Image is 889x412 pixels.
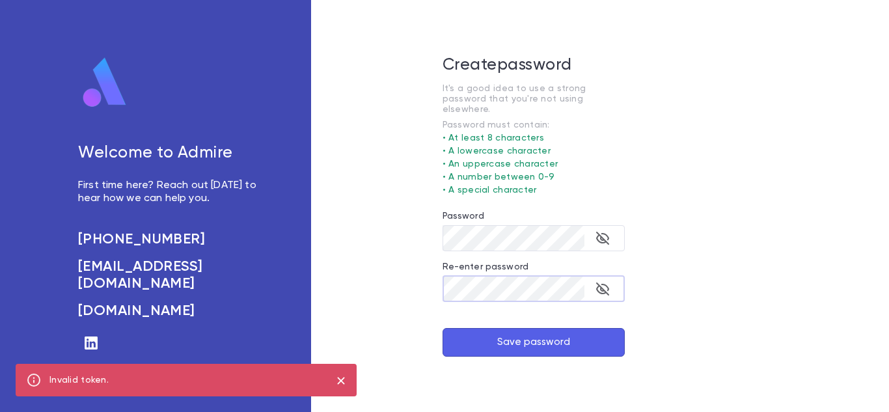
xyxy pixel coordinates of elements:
button: close [331,370,351,391]
div: Invalid token. [49,368,109,392]
button: toggle password visibility [590,225,616,251]
p: • At least 8 characters [443,133,625,143]
label: Re-enter password [443,262,528,272]
h5: Create password [443,56,625,76]
p: • A special character [443,185,625,195]
p: • An uppercase character [443,159,625,169]
label: Password [443,211,484,221]
p: First time here? Reach out [DATE] to hear how we can help you. [78,179,259,205]
a: [PHONE_NUMBER] [78,231,259,248]
p: • A number between 0-9 [443,172,625,182]
img: logo [78,57,131,109]
button: Save password [443,328,625,357]
h5: Welcome to Admire [78,144,259,163]
button: toggle password visibility [590,276,616,302]
a: [DOMAIN_NAME] [78,303,259,320]
p: Password must contain: [443,120,625,130]
a: [EMAIL_ADDRESS][DOMAIN_NAME] [78,258,259,292]
p: • A lowercase character [443,146,625,156]
p: It's a good idea to use a strong password that you're not using elsewhere. [443,83,625,115]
